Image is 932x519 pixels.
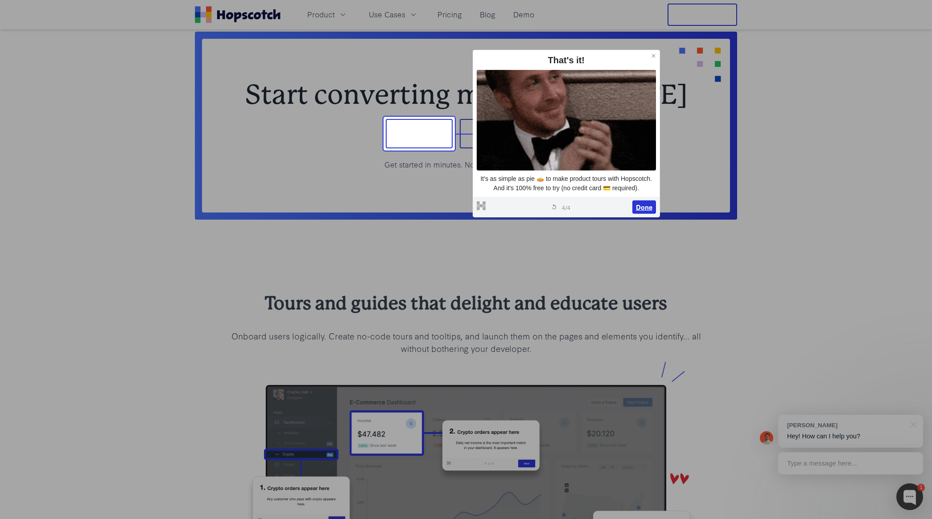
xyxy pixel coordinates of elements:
a: Demo [510,7,538,22]
img: Mark Spera [760,431,773,445]
a: Blog [476,7,499,22]
span: Product [307,9,335,20]
a: Home [195,6,280,23]
p: Hey! How can I help you? [787,432,914,441]
span: Use Cases [369,9,405,20]
button: Product [302,7,353,22]
p: Get started in minutes. No credit card required. [231,159,701,170]
div: 1 [917,484,925,491]
button: Book a demo [460,119,546,148]
p: Onboard users logically. Create no-code tours and tooltips, and launch them on the pages and elem... [223,330,709,355]
a: Pricing [434,7,466,22]
h2: Start converting more trials [DATE] [231,82,701,108]
div: That's it! [477,54,656,66]
button: Free Trial [668,4,737,26]
h2: Tours and guides that delight and educate users [223,291,709,315]
button: Sign up [386,119,453,148]
span: 4 / 4 [562,203,570,211]
div: Type a message here... [778,452,923,474]
img: ajpudw2vjcvieb6wjdei.gif [477,70,656,171]
button: Done [632,200,656,214]
div: [PERSON_NAME] [787,421,905,429]
p: It's as simple as pie 🥧 to make product tours with Hopscotch. And it's 100% free to try (no credi... [477,174,656,193]
button: Use Cases [363,7,423,22]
